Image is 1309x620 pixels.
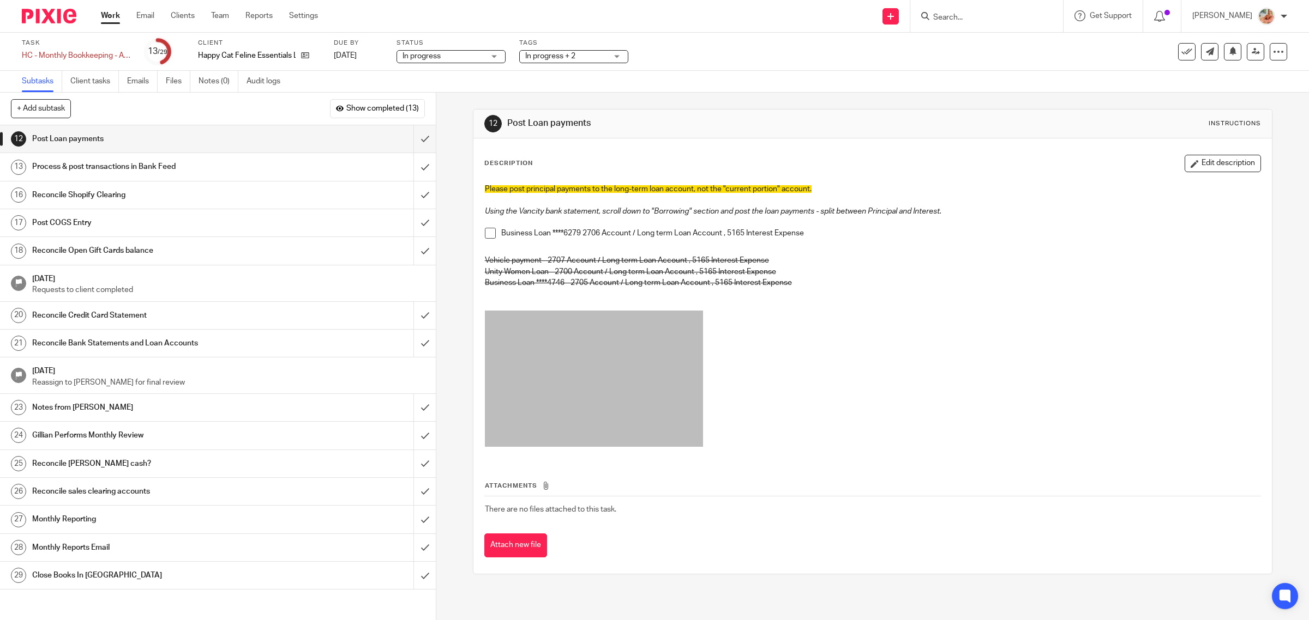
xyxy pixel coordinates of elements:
[32,131,279,147] h1: Post Loan payments
[501,228,1261,239] p: Business Loan ****6279 2706 Account / Long term Loan Account , 5165 Interest Expense
[198,50,296,61] p: Happy Cat Feline Essentials Ltd.
[11,540,26,555] div: 28
[22,50,131,61] div: HC - Monthly Bookkeeping - August
[1192,10,1252,21] p: [PERSON_NAME]
[32,187,279,203] h1: Reconcile Shopify Clearing
[32,455,279,472] h1: Reconcile [PERSON_NAME] cash?
[485,483,537,489] span: Attachments
[11,336,26,351] div: 21
[11,400,26,415] div: 23
[11,512,26,527] div: 27
[485,208,941,215] em: Using the Vancity bank statement, scroll down to "Borrowing" section and post the loan payments -...
[485,506,616,513] span: There are no files attached to this task.
[11,244,26,259] div: 18
[211,10,229,21] a: Team
[11,428,26,443] div: 24
[403,52,441,60] span: In progress
[171,10,195,21] a: Clients
[136,10,154,21] a: Email
[32,567,279,583] h1: Close Books In [GEOGRAPHIC_DATA]
[32,363,425,376] h1: [DATE]
[198,39,320,47] label: Client
[485,185,812,193] span: Please post principal payments to the long-term loan account, not the "current portion" account.
[22,39,131,47] label: Task
[330,99,425,118] button: Show completed (13)
[32,271,425,284] h1: [DATE]
[11,160,26,175] div: 13
[485,268,776,276] s: Unity Women Loan - 2700 Account / Long term Loan Account , 5165 Interest Expense
[11,456,26,471] div: 25
[32,427,279,443] h1: Gillian Performs Monthly Review
[32,307,279,324] h1: Reconcile Credit Card Statement
[22,71,62,92] a: Subtasks
[32,511,279,527] h1: Monthly Reporting
[397,39,506,47] label: Status
[158,49,167,55] small: /29
[11,484,26,499] div: 26
[11,99,71,118] button: + Add subtask
[32,483,279,500] h1: Reconcile sales clearing accounts
[485,257,769,264] s: Vehicle payment - 2707 Account / Long term Loan Account , 5165 Interest Expense
[507,118,896,129] h1: Post Loan payments
[1185,155,1261,172] button: Edit description
[101,10,120,21] a: Work
[11,568,26,583] div: 29
[32,215,279,231] h1: Post COGS Entry
[22,9,76,23] img: Pixie
[334,52,357,59] span: [DATE]
[11,187,26,203] div: 16
[11,131,26,147] div: 12
[484,533,547,558] button: Attach new file
[1090,12,1132,20] span: Get Support
[32,284,425,295] p: Requests to client completed
[1209,119,1261,128] div: Instructions
[32,335,279,351] h1: Reconcile Bank Statements and Loan Accounts
[32,242,279,259] h1: Reconcile Open Gift Cards balance
[70,71,119,92] a: Client tasks
[32,539,279,556] h1: Monthly Reports Email
[932,13,1030,23] input: Search
[11,308,26,323] div: 20
[127,71,158,92] a: Emails
[525,52,575,60] span: In progress + 2
[247,71,289,92] a: Audit logs
[289,10,318,21] a: Settings
[1258,8,1275,25] img: MIC.jpg
[148,45,167,58] div: 13
[485,279,792,287] s: Business Loan ****4746 - 2705 Account / Long term Loan Account , 5165 Interest Expense
[11,215,26,230] div: 17
[334,39,383,47] label: Due by
[32,377,425,388] p: Reassign to [PERSON_NAME] for final review
[245,10,273,21] a: Reports
[32,159,279,175] h1: Process & post transactions in Bank Feed
[346,105,419,113] span: Show completed (13)
[484,115,502,132] div: 12
[519,39,628,47] label: Tags
[199,71,238,92] a: Notes (0)
[32,399,279,416] h1: Notes from [PERSON_NAME]
[484,159,533,168] p: Description
[166,71,190,92] a: Files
